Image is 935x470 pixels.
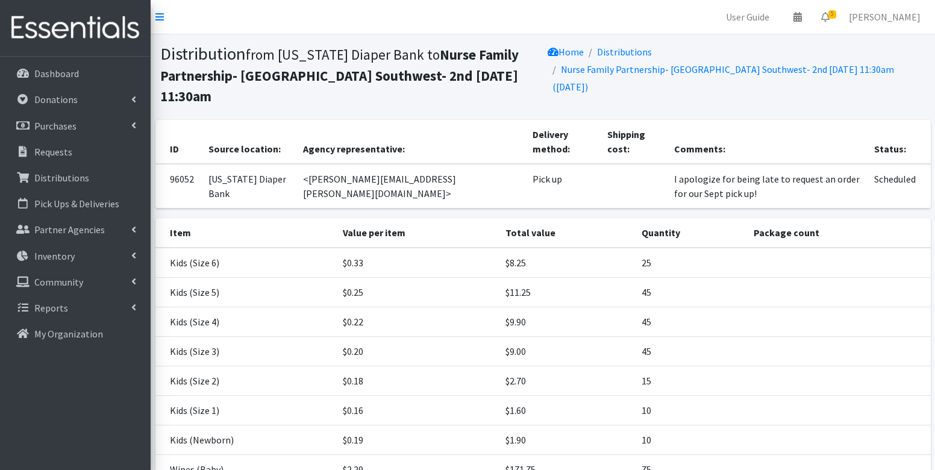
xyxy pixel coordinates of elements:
a: Partner Agencies [5,218,146,242]
td: Kids (Size 1) [155,395,336,425]
td: 45 [634,307,746,336]
a: Community [5,270,146,294]
th: Value per item [336,218,498,248]
td: Kids (Size 6) [155,248,336,278]
td: $2.70 [498,366,634,395]
th: Agency representative: [296,120,525,164]
th: Item [155,218,336,248]
td: 10 [634,425,746,454]
th: Source location: [201,120,296,164]
p: Donations [34,93,78,105]
td: 25 [634,248,746,278]
td: $0.20 [336,336,498,366]
td: $1.90 [498,425,634,454]
p: Reports [34,302,68,314]
p: Distributions [34,172,89,184]
td: Kids (Size 5) [155,277,336,307]
th: Package count [746,218,931,248]
h1: Distribution [160,43,539,106]
td: Kids (Size 4) [155,307,336,336]
td: $0.16 [336,395,498,425]
a: My Organization [5,322,146,346]
p: Pick Ups & Deliveries [34,198,119,210]
td: I apologize for being late to request an order for our Sept pick up! [667,164,867,208]
td: Kids (Newborn) [155,425,336,454]
b: Nurse Family Partnership- [GEOGRAPHIC_DATA] Southwest- 2nd [DATE] 11:30am [160,46,519,105]
td: [US_STATE] Diaper Bank [201,164,296,208]
td: $1.60 [498,395,634,425]
td: 10 [634,395,746,425]
p: Dashboard [34,67,79,80]
td: $0.22 [336,307,498,336]
td: $0.18 [336,366,498,395]
p: Community [34,276,83,288]
td: 96052 [155,164,201,208]
th: Shipping cost: [600,120,668,164]
a: Distributions [597,46,652,58]
a: [PERSON_NAME] [839,5,930,29]
p: Requests [34,146,72,158]
a: Purchases [5,114,146,138]
small: from [US_STATE] Diaper Bank to [160,46,519,105]
a: Inventory [5,244,146,268]
td: Kids (Size 3) [155,336,336,366]
td: Scheduled [867,164,930,208]
p: Purchases [34,120,77,132]
p: My Organization [34,328,103,340]
td: $8.25 [498,248,634,278]
a: Pick Ups & Deliveries [5,192,146,216]
td: <[PERSON_NAME][EMAIL_ADDRESS][PERSON_NAME][DOMAIN_NAME]> [296,164,525,208]
a: Dashboard [5,61,146,86]
th: Status: [867,120,930,164]
a: Requests [5,140,146,164]
a: Distributions [5,166,146,190]
td: Pick up [525,164,600,208]
a: 5 [811,5,839,29]
th: Comments: [667,120,867,164]
span: 5 [828,10,836,19]
p: Inventory [34,250,75,262]
th: Delivery method: [525,120,600,164]
td: $11.25 [498,277,634,307]
a: Donations [5,87,146,111]
td: 45 [634,277,746,307]
th: Quantity [634,218,746,248]
td: $0.25 [336,277,498,307]
td: $9.00 [498,336,634,366]
a: Home [548,46,584,58]
td: $0.19 [336,425,498,454]
img: HumanEssentials [5,8,146,48]
td: 15 [634,366,746,395]
a: Nurse Family Partnership- [GEOGRAPHIC_DATA] Southwest- 2nd [DATE] 11:30am ([DATE]) [552,63,894,93]
th: Total value [498,218,634,248]
a: User Guide [716,5,779,29]
th: ID [155,120,201,164]
td: $9.90 [498,307,634,336]
p: Partner Agencies [34,224,105,236]
td: $0.33 [336,248,498,278]
td: Kids (Size 2) [155,366,336,395]
td: 45 [634,336,746,366]
a: Reports [5,296,146,320]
